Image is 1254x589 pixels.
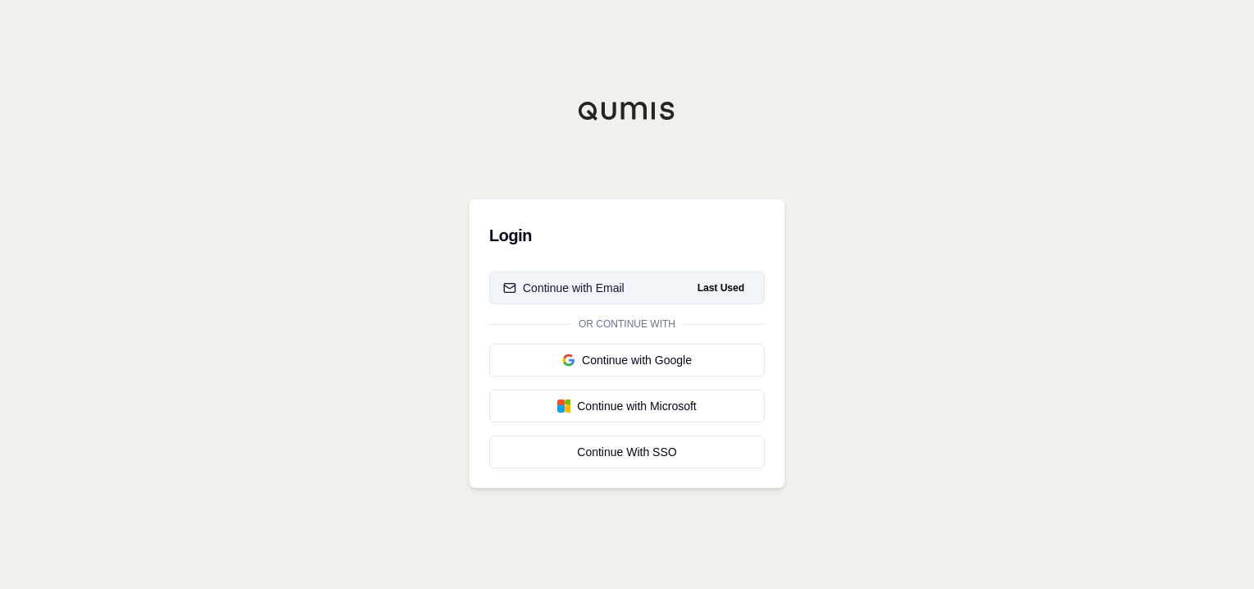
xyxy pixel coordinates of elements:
[503,352,751,368] div: Continue with Google
[691,278,751,298] span: Last Used
[503,280,625,296] div: Continue with Email
[489,436,765,468] a: Continue With SSO
[503,398,751,414] div: Continue with Microsoft
[489,344,765,377] button: Continue with Google
[578,101,676,121] img: Qumis
[489,272,765,304] button: Continue with EmailLast Used
[503,444,751,460] div: Continue With SSO
[489,219,765,252] h3: Login
[489,390,765,422] button: Continue with Microsoft
[572,317,682,331] span: Or continue with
